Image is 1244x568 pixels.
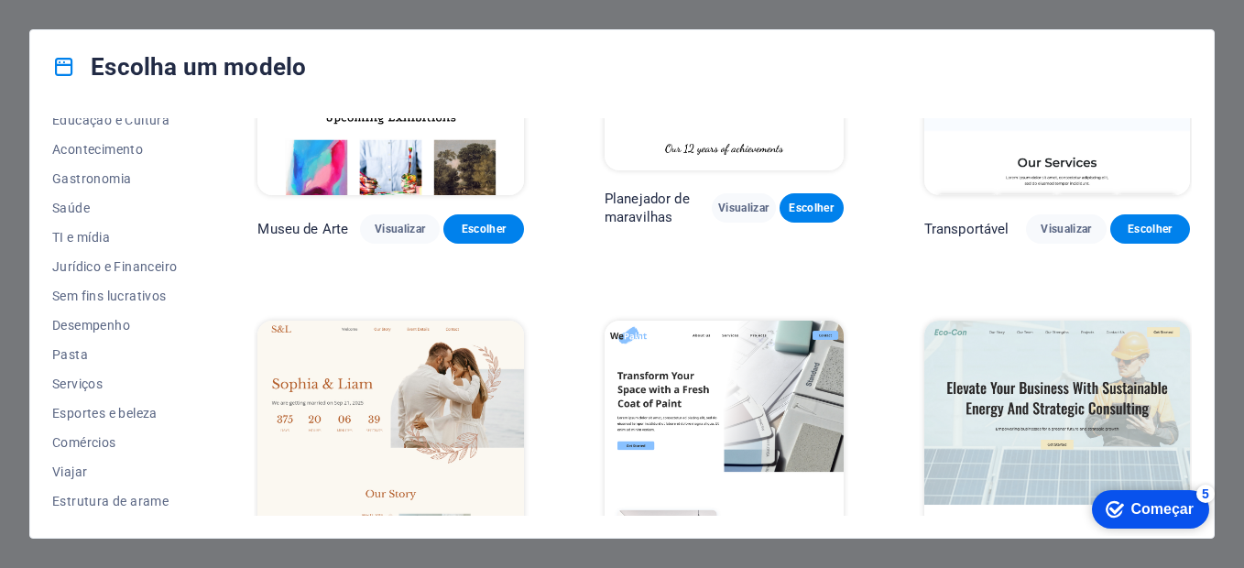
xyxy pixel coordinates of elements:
[1026,214,1106,244] button: Visualizar
[52,464,177,479] span: Viajar
[52,142,177,157] span: Acontecimento
[712,193,776,223] button: Visualizar
[52,201,177,215] span: Saúde
[726,201,761,215] span: Visualizar
[52,377,177,391] span: Serviços
[52,340,177,369] button: Pasta
[52,171,177,186] span: Gastronomia
[605,321,844,541] img: WePaint
[52,428,177,457] button: Comércios
[375,222,425,236] span: Visualizar
[52,347,177,362] span: Pasta
[52,311,177,340] button: Desempenho
[52,369,177,399] button: Serviços
[51,20,114,37] div: Começar
[605,190,712,226] p: Planejador de maravilhas
[52,289,177,303] span: Sem fins lucrativos
[12,9,129,48] div: Começar 5 itens restantes, 0% concluídos
[52,223,177,252] button: TI e mídia
[924,321,1190,566] img: Eco-Con
[794,201,829,215] span: Escolher
[458,222,508,236] span: Escolher
[780,193,844,223] button: Escolher
[52,494,177,508] span: Estrutura de arame
[52,105,177,135] button: Educação e Cultura
[52,230,177,245] span: TI e mídia
[52,259,177,274] span: Jurídico e Financeiro
[52,406,177,421] span: Esportes e beleza
[924,220,1009,238] p: Transportável
[52,435,177,450] span: Comércios
[52,113,177,127] span: Educação e Cultura
[52,399,177,428] button: Esportes e beleza
[52,135,177,164] button: Acontecimento
[52,457,177,486] button: Viajar
[52,193,177,223] button: Saúde
[360,214,440,244] button: Visualizar
[91,52,306,82] font: Escolha um modelo
[1110,214,1190,244] button: Escolher
[52,281,177,311] button: Sem fins lucrativos
[1125,222,1175,236] span: Escolher
[52,486,177,516] button: Estrutura de arame
[443,214,523,244] button: Escolher
[1041,222,1091,236] span: Visualizar
[257,220,348,238] p: Museu de Arte
[116,4,135,22] div: 5
[257,321,523,566] img: S&L
[52,164,177,193] button: Gastronomia
[52,318,177,333] span: Desempenho
[52,252,177,281] button: Jurídico e Financeiro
